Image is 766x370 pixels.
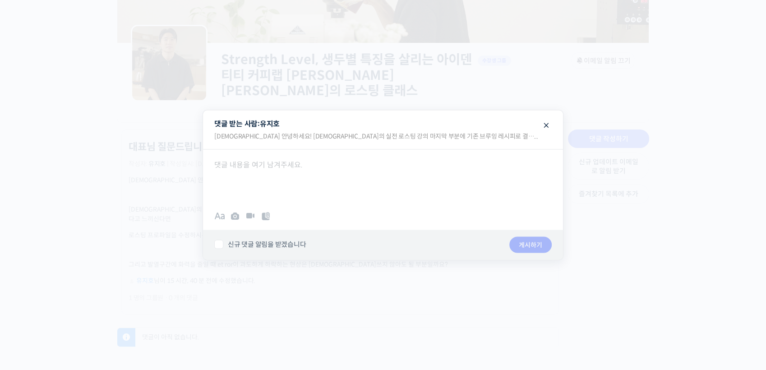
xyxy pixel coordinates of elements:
a: 대화 [60,286,116,309]
div: [DEMOGRAPHIC_DATA] 안녕하세요! [DEMOGRAPHIC_DATA]의 실전 로스팅 강의 마지막 부분에 기존 브루잉 레시피로 결…... [208,128,558,149]
span: 대화 [83,300,93,307]
label: 신규 댓글 알림을 받겠습니다 [214,240,306,249]
a: 홈 [3,286,60,309]
span: 유지호 [260,119,280,129]
legend: 댓글 받는 사람: [203,111,563,149]
a: 설정 [116,286,173,309]
span: 홈 [28,300,34,307]
span: 설정 [139,300,150,307]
